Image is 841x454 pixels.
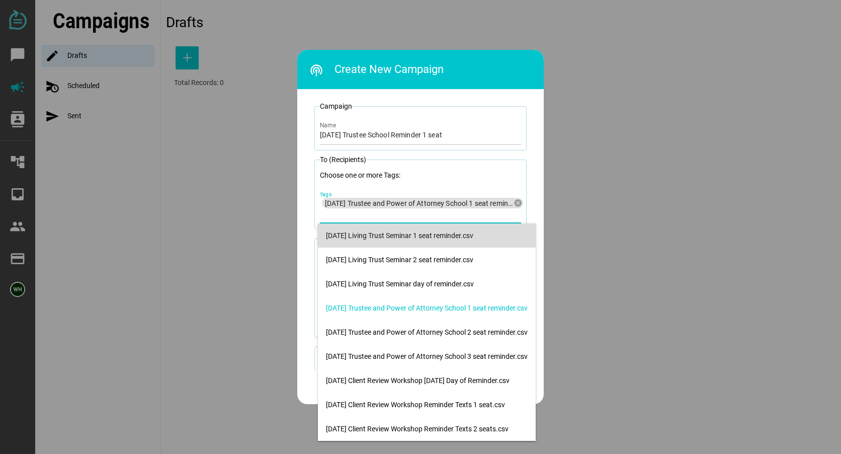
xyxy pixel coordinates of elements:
i: cancel [514,199,523,208]
h3: Create New Campaign [309,57,544,82]
i: podcasts [309,63,323,78]
input: [DATE] Trustee and Power of Attorney School 1 seat reminder.csvTags [320,210,521,222]
div: [DATE] Trustee and Power of Attorney School 2 seat reminder.csv [326,328,528,337]
div: [DATE] Client Review Workshop Reminder Texts 1 seat.csv [326,401,528,409]
legend: To (Recipients) [320,155,366,165]
legend: Campaign [320,101,352,112]
div: [DATE] Living Trust Seminar 1 seat reminder.csv [326,232,528,240]
div: [DATE] Client Review Workshop Reminder Texts 2 seats.csv [326,425,528,433]
input: Name [320,117,521,145]
span: [DATE] Trustee and Power of Attorney School 1 seat reminder.csv [325,199,513,208]
div: [DATE] Living Trust Seminar day of reminder.csv [326,280,528,288]
div: [DATE] Client Review Workshop [DATE] Day of Reminder.csv [326,376,528,385]
p: Choose one or more Tags: [320,170,521,181]
div: [DATE] Living Trust Seminar 2 seat reminder.csv [326,256,528,264]
div: [DATE] Trustee and Power of Attorney School 3 seat reminder.csv [326,352,528,361]
div: [DATE] Trustee and Power of Attorney School 1 seat reminder.csv [326,304,528,313]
